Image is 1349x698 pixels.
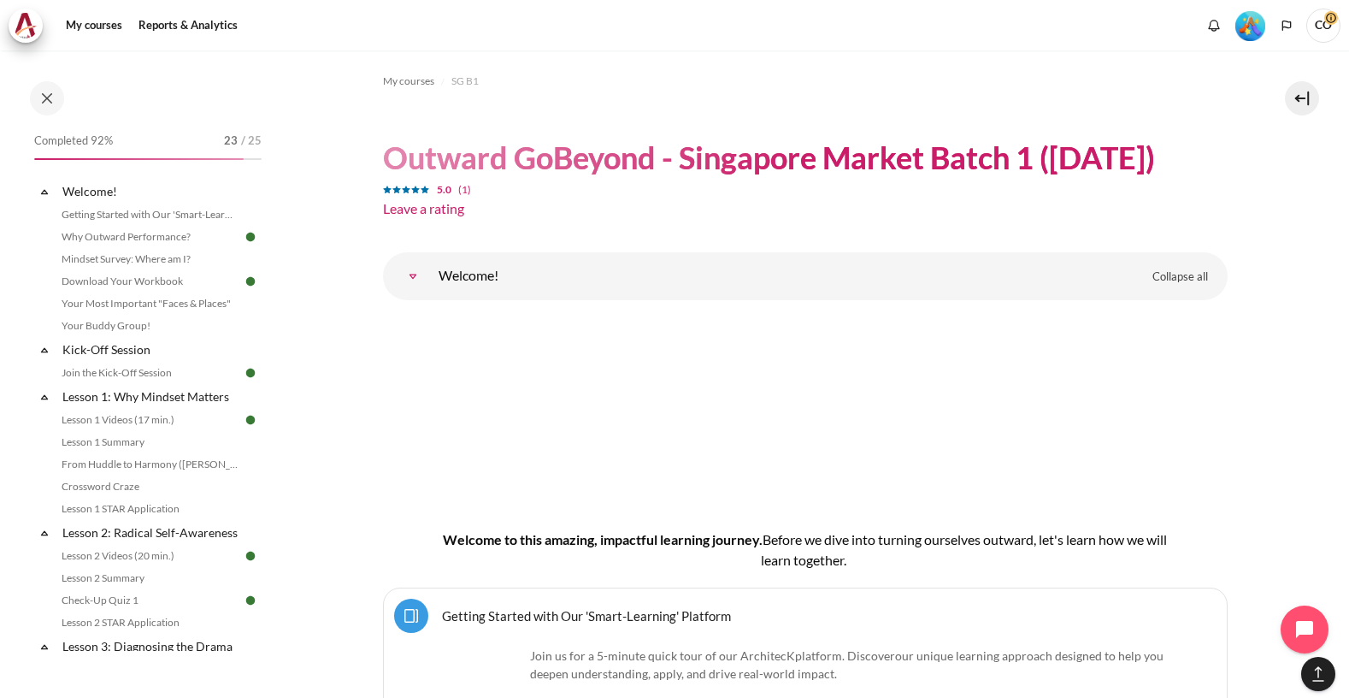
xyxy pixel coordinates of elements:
[243,274,258,289] img: Done
[243,548,258,564] img: Done
[60,521,243,544] a: Lesson 2: Radical Self-Awareness
[243,365,258,381] img: Done
[383,71,434,92] a: My courses
[458,183,471,196] span: (1)
[56,432,243,453] a: Lesson 1 Summary
[530,648,1163,681] span: .
[1152,269,1208,286] span: Collapse all
[56,546,243,566] a: Lesson 2 Videos (20 min.)
[241,133,262,150] span: / 25
[224,133,238,150] span: 23
[763,531,771,547] span: B
[451,71,479,92] a: SG B1
[438,529,1173,571] h4: Welcome to this amazing, impactful learning journey.
[761,531,1167,568] span: efore we dive into turning ourselves outward, let's learn how we will learn together.
[1274,13,1299,38] button: Languages
[9,9,51,43] a: Architeck Architeck
[36,183,53,200] span: Collapse
[243,229,258,245] img: Done
[451,74,479,89] span: SG B1
[1235,9,1265,41] div: Level #5
[34,158,244,160] div: 92%
[396,259,430,293] a: Welcome!
[56,499,243,519] a: Lesson 1 STAR Application
[1301,657,1335,691] button: [[backtotopbutton]]
[383,74,434,89] span: My courses
[56,293,243,314] a: Your Most Important "Faces & Places"
[60,180,243,203] a: Welcome!
[56,227,243,247] a: Why Outward Performance?
[437,183,451,196] span: 5.0
[56,316,243,336] a: Your Buddy Group!
[56,590,243,611] a: Check-Up Quiz 1
[36,638,53,655] span: Collapse
[56,204,243,225] a: Getting Started with Our 'Smart-Learning' Platform
[439,647,1172,683] p: Join us for a 5-minute quick tour of our ArchitecK platform. Discover
[36,341,53,358] span: Collapse
[530,648,1163,681] span: our unique learning approach designed to help you deepen understanding, apply, and drive real-wor...
[133,9,244,43] a: Reports & Analytics
[36,388,53,405] span: Collapse
[1140,263,1221,292] a: Collapse all
[442,607,731,624] a: Getting Started with Our 'Smart-Learning' Platform
[383,180,471,196] a: 5.0(1)
[383,138,1155,178] h1: Outward GoBeyond - Singapore Market Batch 1 ([DATE])
[1306,9,1340,43] span: CO
[34,133,113,150] span: Completed 92%
[1228,9,1272,41] a: Level #5
[56,454,243,475] a: From Huddle to Harmony ([PERSON_NAME]'s Story)
[383,200,464,216] a: Leave a rating
[60,385,243,408] a: Lesson 1: Why Mindset Matters
[60,9,128,43] a: My courses
[56,476,243,497] a: Crossword Craze
[243,593,258,608] img: Done
[1235,11,1265,41] img: Level #5
[56,271,243,292] a: Download Your Workbook
[36,524,53,541] span: Collapse
[1201,13,1227,38] div: Show notification window with no new notifications
[56,612,243,633] a: Lesson 2 STAR Application
[383,68,1228,95] nav: Navigation bar
[56,363,243,383] a: Join the Kick-Off Session
[243,412,258,428] img: Done
[1306,9,1340,43] a: User menu
[60,338,243,361] a: Kick-Off Session
[56,410,243,430] a: Lesson 1 Videos (17 min.)
[56,249,243,269] a: Mindset Survey: Where am I?
[60,635,243,658] a: Lesson 3: Diagnosing the Drama
[14,13,38,38] img: Architeck
[56,568,243,589] a: Lesson 2 Summary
